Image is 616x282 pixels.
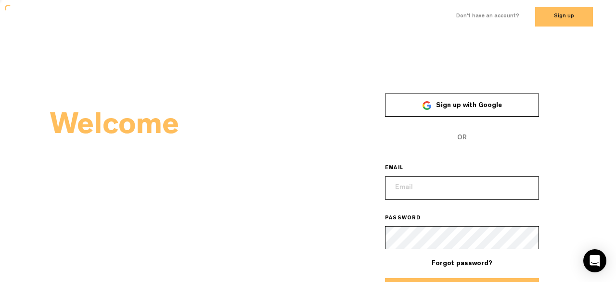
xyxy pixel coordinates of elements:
[583,249,606,272] div: Open Intercom Messenger
[385,165,417,173] label: EMAIL
[432,260,492,267] a: Forgot password?
[535,7,593,27] button: Sign up
[385,126,539,149] span: OR
[385,215,435,223] label: PASSWORD
[50,114,308,141] h2: Welcome
[50,146,308,173] h2: Back
[436,102,502,109] span: Sign up with Google
[456,13,519,21] label: Don't have an account?
[385,176,539,200] input: Email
